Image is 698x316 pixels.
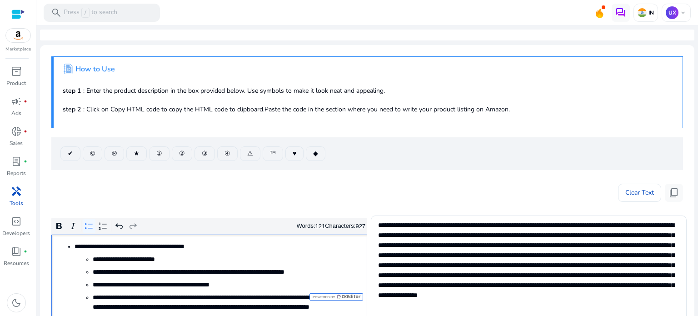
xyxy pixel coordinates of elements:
span: search [51,7,62,18]
span: fiber_manual_record [24,100,27,103]
span: ♥ [293,149,296,158]
button: ★ [126,146,147,161]
div: Words: Characters: [297,221,366,232]
p: Ads [11,109,21,117]
div: Editor toolbar [51,218,367,235]
button: Clear Text [618,184,661,202]
b: step 2 [63,105,81,114]
span: fiber_manual_record [24,250,27,253]
button: ④ [217,146,238,161]
button: ⚠ [240,146,260,161]
span: ② [179,149,185,158]
button: content_copy [665,184,683,202]
span: fiber_manual_record [24,130,27,133]
span: ◆ [313,149,318,158]
span: campaign [11,96,22,107]
span: ④ [224,149,230,158]
span: ™ [270,149,276,158]
p: Developers [2,229,30,237]
p: : Click on Copy HTML code to copy the HTML code to clipboard.Paste the code in the section where ... [63,105,673,114]
p: Press to search [64,8,117,18]
button: ™ [263,146,283,161]
button: ♥ [285,146,304,161]
span: keyboard_arrow_down [679,9,687,16]
span: content_copy [668,187,679,198]
button: © [83,146,102,161]
span: book_4 [11,246,22,257]
span: fiber_manual_record [24,160,27,163]
span: ① [156,149,162,158]
p: IN [647,9,654,16]
span: Powered by [312,295,335,299]
span: donut_small [11,126,22,137]
p: Product [6,79,26,87]
img: in.svg [638,8,647,17]
label: 927 [355,223,365,230]
span: dark_mode [11,297,22,308]
button: ① [149,146,170,161]
span: ★ [134,149,140,158]
p: Marketplace [5,46,31,53]
label: 121 [315,223,325,230]
button: ③ [194,146,215,161]
span: ③ [202,149,208,158]
span: ® [112,149,117,158]
span: ⚠ [247,149,253,158]
span: code_blocks [11,216,22,227]
span: / [81,8,90,18]
p: Sales [10,139,23,147]
p: Reports [7,169,26,177]
p: UX [666,6,678,19]
img: amazon.svg [6,29,30,42]
p: Resources [4,259,29,267]
b: step 1 [63,86,81,95]
button: ✔ [60,146,80,161]
span: handyman [11,186,22,197]
p: : Enter the product description in the box provided below. Use symbols to make it look neat and a... [63,86,673,95]
span: Clear Text [625,184,654,202]
button: ® [105,146,124,161]
span: lab_profile [11,156,22,167]
p: Tools [10,199,23,207]
h4: How to Use [75,65,115,74]
button: ② [172,146,192,161]
button: ◆ [306,146,325,161]
span: ✔ [68,149,73,158]
span: inventory_2 [11,66,22,77]
span: © [90,149,95,158]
